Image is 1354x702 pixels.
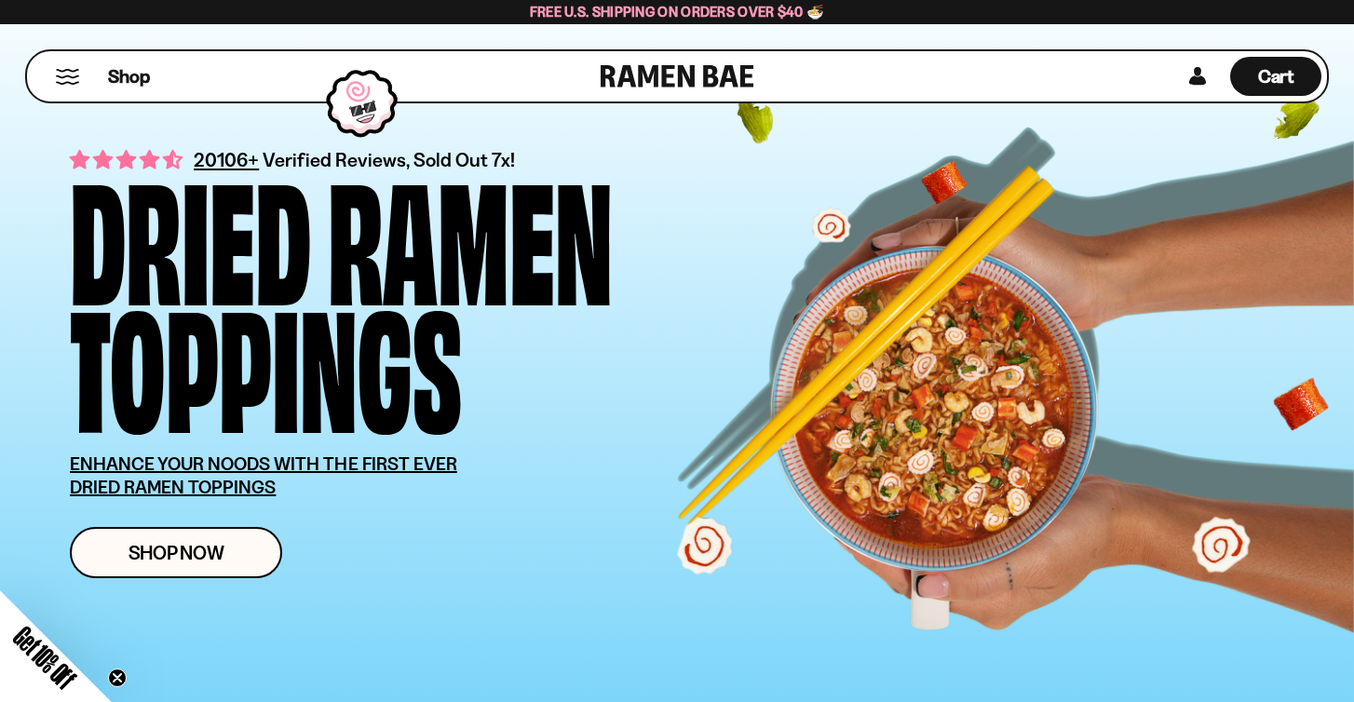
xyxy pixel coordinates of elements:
[55,69,80,85] button: Mobile Menu Trigger
[328,169,613,297] div: Ramen
[8,621,81,694] span: Get 10% Off
[70,169,311,297] div: Dried
[70,297,462,425] div: Toppings
[108,64,150,89] span: Shop
[70,527,282,578] a: Shop Now
[129,543,224,562] span: Shop Now
[530,3,825,20] span: Free U.S. Shipping on Orders over $40 🍜
[70,452,457,498] u: ENHANCE YOUR NOODS WITH THE FIRST EVER DRIED RAMEN TOPPINGS
[108,668,127,687] button: Close teaser
[1230,51,1321,101] a: Cart
[108,57,150,96] a: Shop
[1258,65,1294,88] span: Cart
